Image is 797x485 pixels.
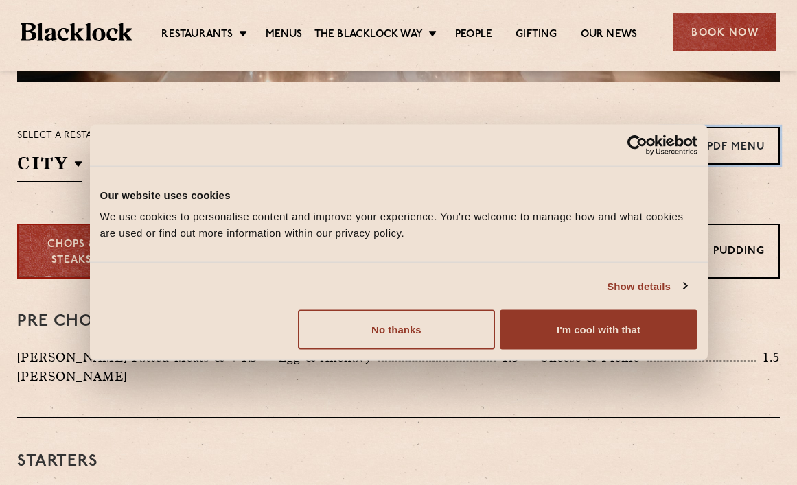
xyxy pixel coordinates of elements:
[713,244,765,261] p: Pudding
[516,28,557,43] a: Gifting
[607,278,686,294] a: Show details
[266,28,303,43] a: Menus
[100,187,697,203] div: Our website uses cookies
[17,453,780,471] h3: Starters
[100,209,697,241] div: We use cookies to personalise content and improve your experience. You're welcome to manage how a...
[17,313,780,331] h3: Pre Chop Bites
[32,237,112,268] p: Chops & Steaks
[161,28,233,43] a: Restaurants
[21,23,132,41] img: BL_Textured_Logo-footer-cropped.svg
[660,127,780,165] a: View PDF Menu
[500,310,697,350] button: I'm cool with that
[17,127,128,145] p: Select a restaurant
[455,28,492,43] a: People
[756,348,780,366] p: 1.5
[673,13,776,51] div: Book Now
[577,134,697,155] a: Usercentrics Cookiebot - opens in a new window
[17,348,233,386] p: [PERSON_NAME] Potted Meats & [PERSON_NAME]
[581,28,638,43] a: Our News
[314,28,423,43] a: The Blacklock Way
[298,310,495,350] button: No thanks
[17,152,82,182] h2: City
